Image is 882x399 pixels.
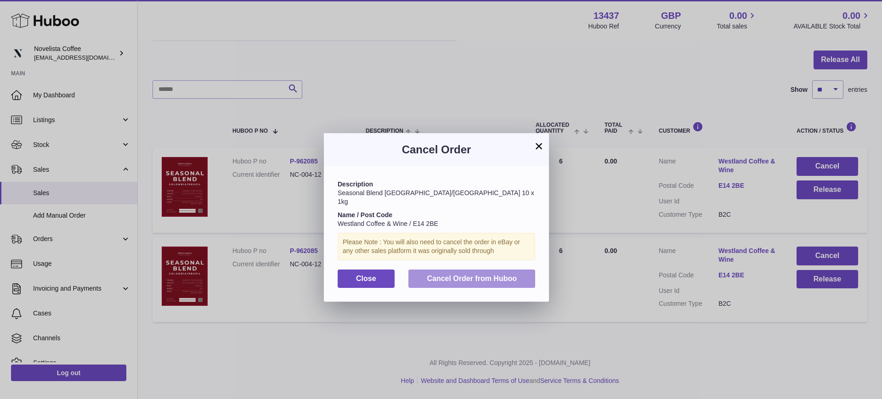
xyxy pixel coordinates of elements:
strong: Name / Post Code [338,211,392,219]
strong: Description [338,180,373,188]
h3: Cancel Order [338,142,535,157]
button: Cancel Order from Huboo [408,270,535,288]
span: Westland Coffee & Wine / E14 2BE [338,220,438,227]
span: Close [356,275,376,282]
span: Cancel Order from Huboo [427,275,517,282]
div: Please Note : You will also need to cancel the order in eBay or any other sales platform it was o... [338,233,535,260]
span: Seasonal Blend [GEOGRAPHIC_DATA]/[GEOGRAPHIC_DATA] 10 x 1kg [338,189,534,205]
button: Close [338,270,395,288]
button: × [533,140,544,152]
